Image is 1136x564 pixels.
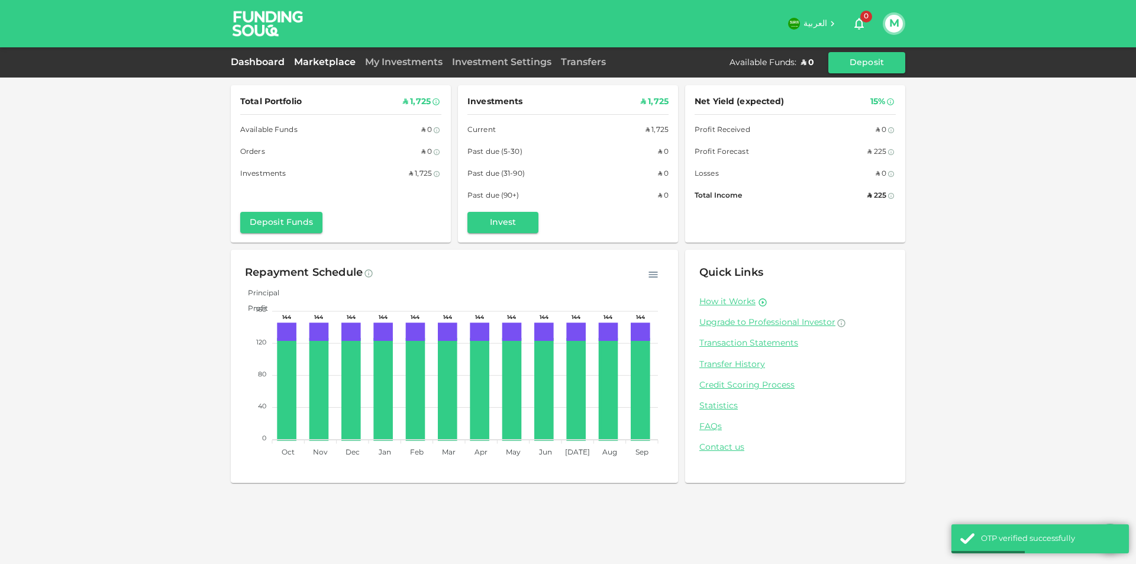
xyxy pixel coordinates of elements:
[467,168,525,181] span: Past due (31-90)
[699,317,891,328] a: Upgrade to Professional Investor
[258,404,266,410] tspan: 40
[410,449,424,456] tspan: Feb
[467,212,538,233] button: Invest
[730,57,796,69] div: Available Funds :
[699,268,763,278] span: Quick Links
[695,168,719,181] span: Losses
[239,305,268,312] span: Profit
[699,359,891,370] a: Transfer History
[867,146,886,159] div: ʢ 225
[262,436,266,441] tspan: 0
[981,533,1120,545] div: OTP verified successfully
[506,449,521,456] tspan: May
[803,20,827,28] span: العربية
[467,124,496,137] span: Current
[442,449,456,456] tspan: Mar
[240,146,265,159] span: Orders
[867,190,886,202] div: ʢ 225
[876,124,886,137] div: ʢ 0
[699,318,835,327] span: Upgrade to Professional Investor
[447,58,556,67] a: Investment Settings
[240,212,322,233] button: Deposit Funds
[240,168,286,181] span: Investments
[658,168,669,181] div: ʢ 0
[828,52,905,73] button: Deposit
[346,449,360,456] tspan: Dec
[788,18,800,30] img: flag-sa.b9a346574cdc8950dd34b50780441f57.svg
[231,58,289,67] a: Dashboard
[641,95,669,109] div: ʢ 1,725
[876,168,886,181] div: ʢ 0
[467,190,519,202] span: Past due (90+)
[378,449,391,456] tspan: Jan
[847,12,871,36] button: 0
[699,296,756,308] a: How it Works
[256,307,266,313] tspan: 160
[538,449,552,456] tspan: Jun
[695,190,742,202] span: Total Income
[245,264,363,283] div: Repayment Schedule
[556,58,611,67] a: Transfers
[282,449,295,456] tspan: Oct
[313,449,328,456] tspan: Nov
[860,11,872,22] span: 0
[695,124,750,137] span: Profit Received
[870,95,885,109] div: 15%
[258,372,266,378] tspan: 80
[409,168,432,181] div: ʢ 1,725
[467,95,522,109] span: Investments
[360,58,447,67] a: My Investments
[602,449,617,456] tspan: Aug
[403,95,431,109] div: ʢ 1,725
[699,421,891,433] a: FAQs
[256,340,266,346] tspan: 120
[240,95,302,109] span: Total Portfolio
[289,58,360,67] a: Marketplace
[658,146,669,159] div: ʢ 0
[646,124,669,137] div: ʢ 1,725
[421,124,432,137] div: ʢ 0
[239,290,279,297] span: Principal
[699,442,891,453] a: Contact us
[635,449,648,456] tspan: Sep
[801,57,814,69] div: ʢ 0
[699,401,891,412] a: Statistics
[699,380,891,391] a: Credit Scoring Process
[885,15,903,33] button: M
[565,449,590,456] tspan: [DATE]
[695,146,749,159] span: Profit Forecast
[658,190,669,202] div: ʢ 0
[695,95,785,109] span: Net Yield (expected)
[421,146,432,159] div: ʢ 0
[699,338,891,349] a: Transaction Statements
[475,449,488,456] tspan: Apr
[467,146,522,159] span: Past due (5-30)
[240,124,298,137] span: Available Funds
